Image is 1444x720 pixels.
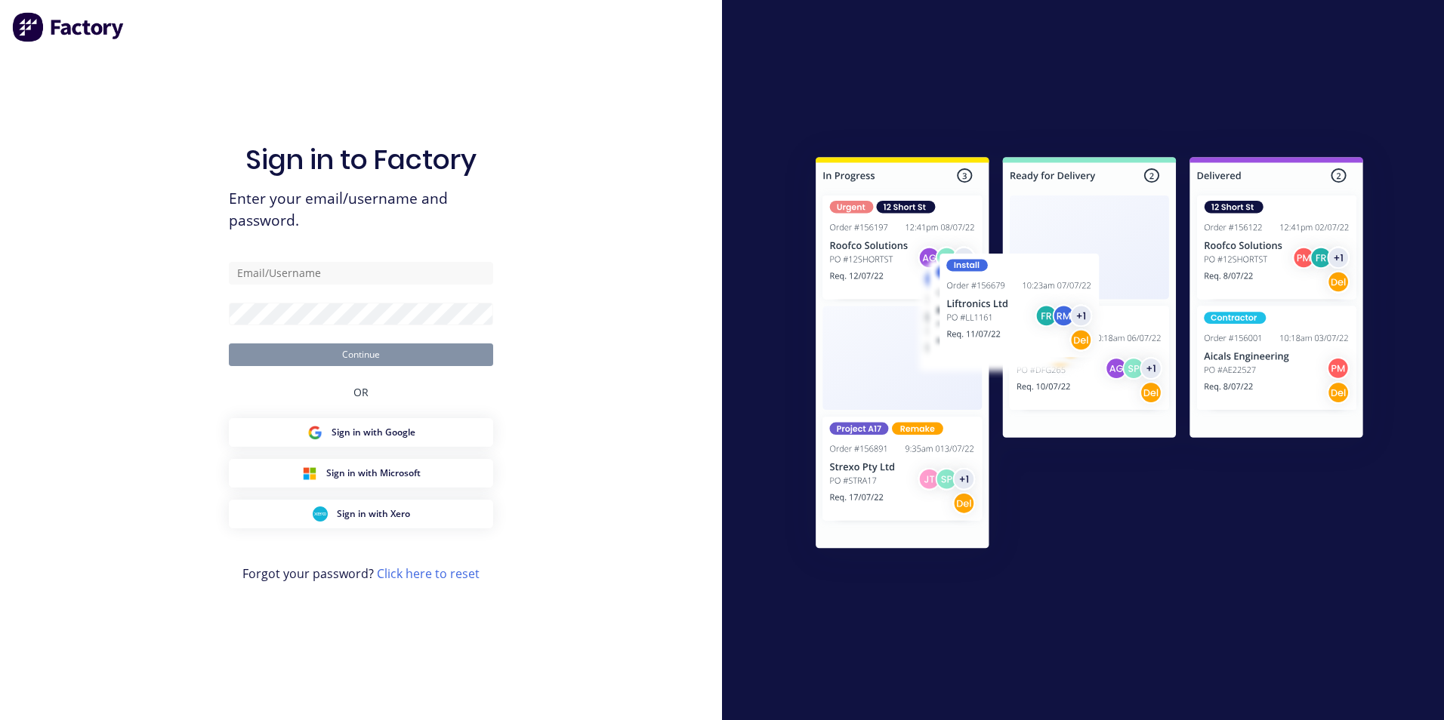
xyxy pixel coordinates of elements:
button: Continue [229,343,493,366]
a: Click here to reset [377,565,480,582]
span: Forgot your password? [242,565,480,583]
h1: Sign in to Factory [245,143,477,176]
button: Microsoft Sign inSign in with Microsoft [229,459,493,488]
span: Enter your email/username and password. [229,188,493,232]
input: Email/Username [229,262,493,285]
img: Microsoft Sign in [302,466,317,481]
button: Xero Sign inSign in with Xero [229,500,493,528]
img: Google Sign in [307,425,322,440]
span: Sign in with Xero [337,507,410,521]
img: Factory [12,12,125,42]
span: Sign in with Microsoft [326,466,421,480]
img: Sign in [782,127,1396,584]
div: OR [353,366,369,418]
button: Google Sign inSign in with Google [229,418,493,447]
img: Xero Sign in [313,506,328,522]
span: Sign in with Google [332,426,415,439]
